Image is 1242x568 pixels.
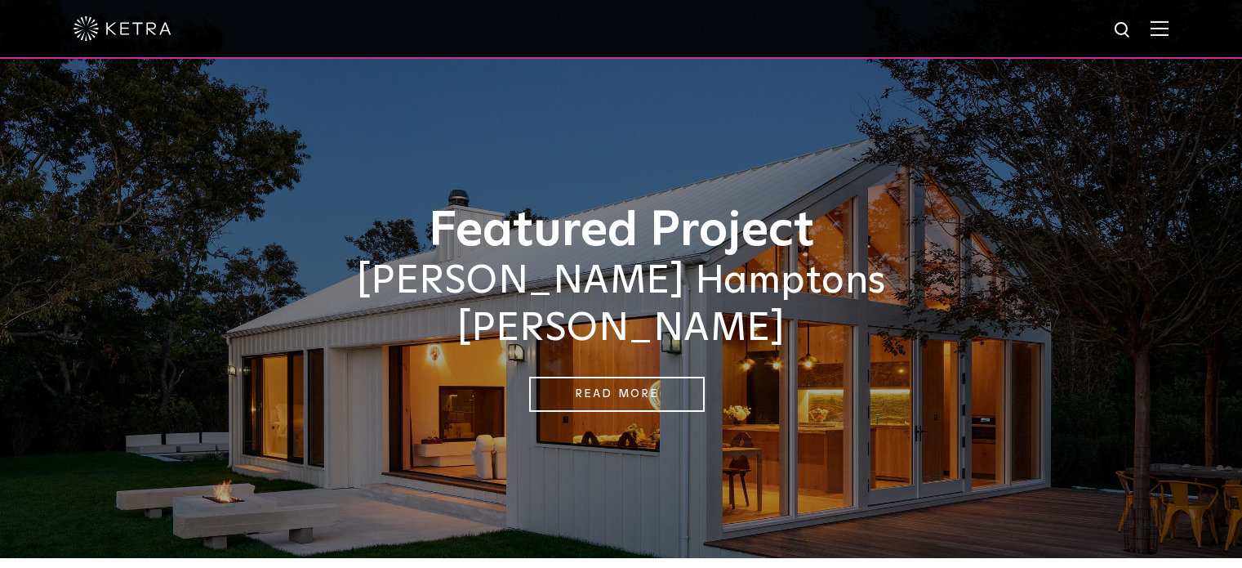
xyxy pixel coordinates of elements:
[1151,20,1169,36] img: Hamburger%20Nav.svg
[213,204,1030,258] h1: Featured Project
[213,258,1030,352] h2: [PERSON_NAME] Hamptons [PERSON_NAME]
[1113,20,1133,41] img: search icon
[73,16,171,41] img: ketra-logo-2019-white
[529,377,705,412] a: Read More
